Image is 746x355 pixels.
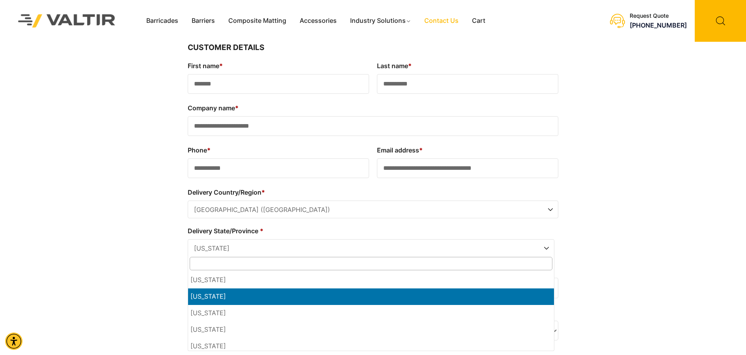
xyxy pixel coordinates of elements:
[140,15,185,27] a: Barricades
[261,188,265,196] abbr: required
[419,146,423,154] abbr: required
[408,62,412,70] abbr: required
[188,322,554,338] li: [US_STATE]
[418,15,465,27] a: Contact Us
[188,186,558,199] label: Delivery Country/Region
[188,225,554,237] label: Delivery State/Province
[188,144,369,156] label: Phone
[190,257,552,270] input: Search
[219,62,223,70] abbr: required
[188,240,554,257] span: Florida
[188,201,558,218] span: Delivery Country/Region
[188,288,554,305] li: [US_STATE]
[188,338,554,355] li: [US_STATE]
[8,4,126,37] img: Valtir Rentals
[630,21,687,29] a: call (888) 496-3625
[188,59,369,72] label: First name
[260,227,263,235] abbr: required
[188,239,554,257] span: Delivery State/Province
[185,15,222,27] a: Barriers
[207,146,211,154] abbr: required
[235,104,239,112] abbr: required
[188,201,558,219] span: United States (US)
[188,102,558,114] label: Company name
[5,333,22,350] div: Accessibility Menu
[630,13,687,19] div: Request Quote
[465,15,492,27] a: Cart
[188,305,554,322] li: [US_STATE]
[188,272,554,288] li: [US_STATE]
[293,15,343,27] a: Accessories
[377,144,558,156] label: Email address
[377,59,558,72] label: Last name
[343,15,418,27] a: Industry Solutions
[188,42,558,54] h3: Customer Details
[222,15,293,27] a: Composite Matting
